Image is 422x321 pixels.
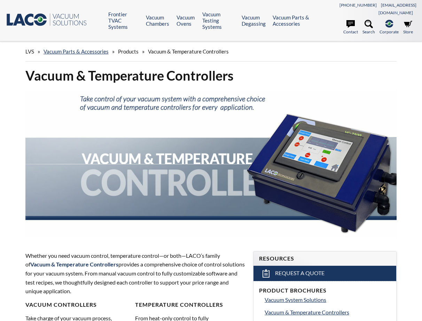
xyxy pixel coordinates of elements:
[378,2,416,15] a: [EMAIL_ADDRESS][DOMAIN_NAME]
[25,48,34,55] span: LVS
[259,255,391,262] h4: Resources
[202,11,236,30] a: Vacuum Testing Systems
[362,20,375,35] a: Search
[25,90,397,238] img: Header showing Vacuum & Temp Controller
[30,261,118,267] strong: Vacuum & Temperature Controllers
[265,296,326,303] span: Vacuum System Solutions
[108,11,141,30] a: Frontier TVAC Systems
[177,14,197,27] a: Vacuum Ovens
[339,2,377,8] a: [PHONE_NUMBER]
[343,20,358,35] a: Contact
[25,67,397,84] h1: Vacuum & Temperature Controllers
[273,14,312,27] a: Vacuum Parts & Accessories
[380,28,399,35] span: Corporate
[25,251,245,296] p: Whether you need vacuum control, temperature control—or both—LACO’s family of provides a comprehe...
[265,309,349,315] span: Vacuum & Temperature Controllers
[265,308,391,317] a: Vacuum & Temperature Controllers
[403,20,413,35] a: Store
[148,48,229,55] span: Vacuum & Temperature Controllers
[146,14,171,27] a: Vacuum Chambers
[25,42,397,61] div: » » »
[275,270,325,277] span: Request a Quote
[242,14,268,27] a: Vacuum Degassing
[253,266,396,281] a: Request a Quote
[118,48,139,55] span: Products
[265,295,391,304] a: Vacuum System Solutions
[135,301,241,308] h4: Temperature Controllers
[259,287,391,294] h4: Product Brochures
[44,48,109,55] a: Vacuum Parts & Accessories
[25,301,131,308] h4: Vacuum Controllers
